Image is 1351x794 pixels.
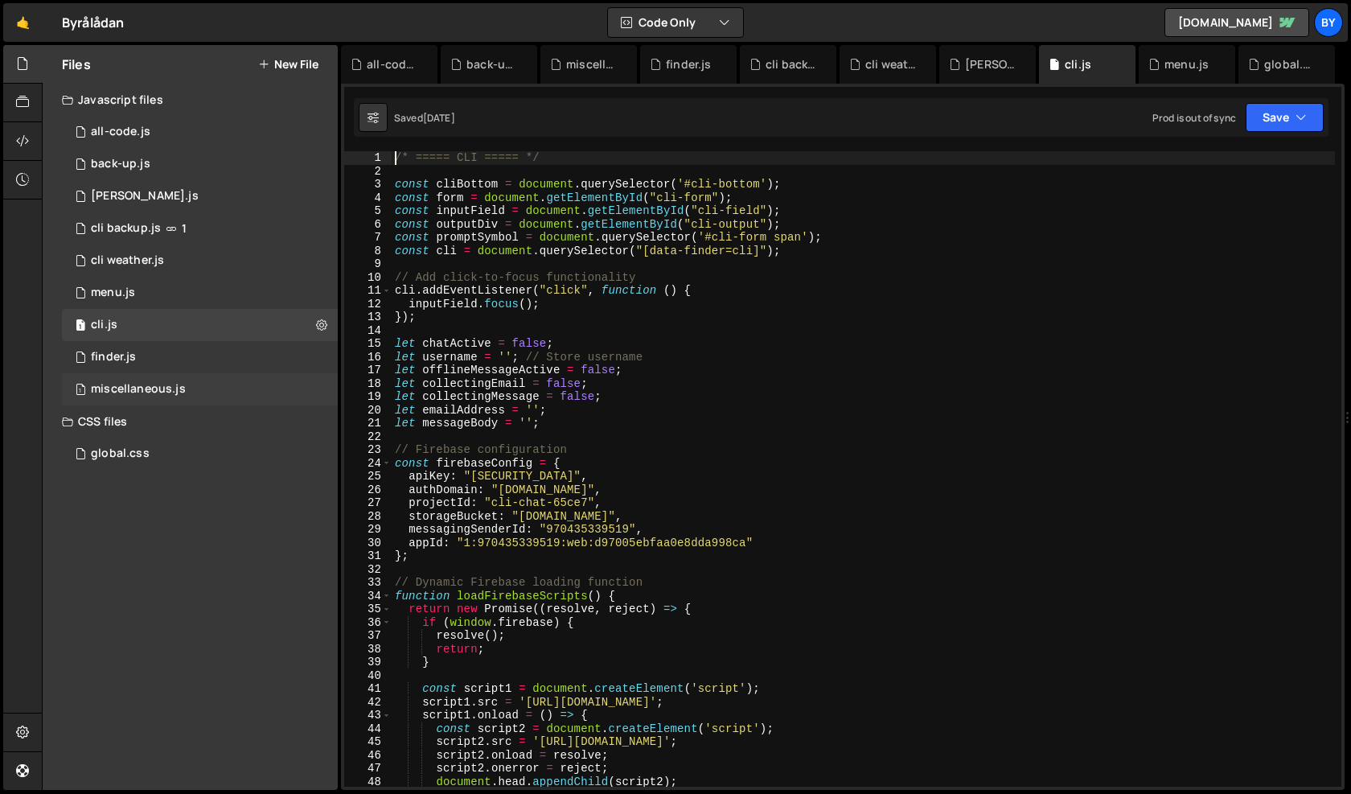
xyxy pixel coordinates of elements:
div: 10338/23371.js [62,309,338,341]
div: global.css [91,446,150,461]
div: miscellaneous.js [566,56,618,72]
div: 10 [344,271,392,285]
div: 23 [344,443,392,457]
div: 9 [344,257,392,271]
div: 35 [344,603,392,616]
div: 39 [344,656,392,669]
h2: Files [62,56,91,73]
div: 10338/45688.js [62,212,338,245]
div: 11 [344,284,392,298]
div: back-up.js [91,157,150,171]
span: 1 [182,222,187,235]
a: [DOMAIN_NAME] [1164,8,1309,37]
div: 45 [344,735,392,749]
div: Saved [394,111,455,125]
div: all-code.js [367,56,418,72]
div: 2 [344,165,392,179]
span: 1 [76,320,85,333]
div: 47 [344,762,392,775]
div: cli backup.js [766,56,817,72]
div: 46 [344,749,392,763]
div: 14 [344,324,392,338]
div: 7 [344,231,392,245]
div: CSS files [43,405,338,438]
div: 38 [344,643,392,656]
div: [PERSON_NAME].js [91,189,199,204]
div: 3 [344,178,392,191]
div: 37 [344,629,392,643]
div: 20 [344,404,392,418]
div: 1 [344,151,392,165]
div: 6 [344,218,392,232]
div: Prod is out of sync [1152,111,1236,125]
div: 18 [344,377,392,391]
div: 41 [344,682,392,696]
div: 43 [344,709,392,722]
div: cli.js [1065,56,1091,72]
div: 30 [344,537,392,550]
div: 10338/45273.js [62,180,338,212]
div: 21 [344,417,392,430]
div: cli.js [91,318,117,332]
div: 32 [344,563,392,577]
div: [DATE] [423,111,455,125]
div: 10338/45237.js [62,373,338,405]
div: cli weather.js [865,56,917,72]
span: 1 [76,385,85,397]
div: menu.js [1164,56,1209,72]
div: 28 [344,510,392,524]
div: 8 [344,245,392,258]
div: [PERSON_NAME].js [965,56,1016,72]
div: 40 [344,669,392,683]
div: 10338/24192.css [62,438,338,470]
div: 4 [344,191,392,205]
div: 10338/45267.js [62,148,338,180]
button: Code Only [608,8,743,37]
button: New File [258,58,318,71]
div: 34 [344,590,392,603]
div: 13 [344,311,392,324]
div: 10338/45687.js [62,245,338,277]
div: 19 [344,390,392,404]
div: 26 [344,483,392,497]
div: 48 [344,775,392,789]
div: miscellaneous.js [91,382,186,397]
div: 25 [344,470,392,483]
div: 10338/45238.js [62,277,338,309]
div: back-up.js [466,56,518,72]
div: finder.js [91,350,136,364]
div: Byrålådan [62,13,124,32]
div: 24 [344,457,392,471]
div: 16 [344,351,392,364]
div: 10338/35579.js [62,116,338,148]
div: 42 [344,696,392,710]
div: finder.js [666,56,711,72]
div: 44 [344,722,392,736]
div: 5 [344,204,392,218]
div: Javascript files [43,84,338,116]
div: 22 [344,430,392,444]
a: 🤙 [3,3,43,42]
div: 10338/24973.js [62,341,338,373]
div: 17 [344,364,392,377]
div: cli backup.js [91,221,161,236]
div: 33 [344,576,392,590]
div: menu.js [91,286,135,300]
div: 29 [344,523,392,537]
div: 12 [344,298,392,311]
div: 27 [344,496,392,510]
div: global.css [1264,56,1316,72]
a: By [1314,8,1343,37]
button: Save [1246,103,1324,132]
div: cli weather.js [91,253,164,268]
div: all-code.js [91,125,150,139]
div: 31 [344,549,392,563]
div: 36 [344,616,392,630]
div: 15 [344,337,392,351]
